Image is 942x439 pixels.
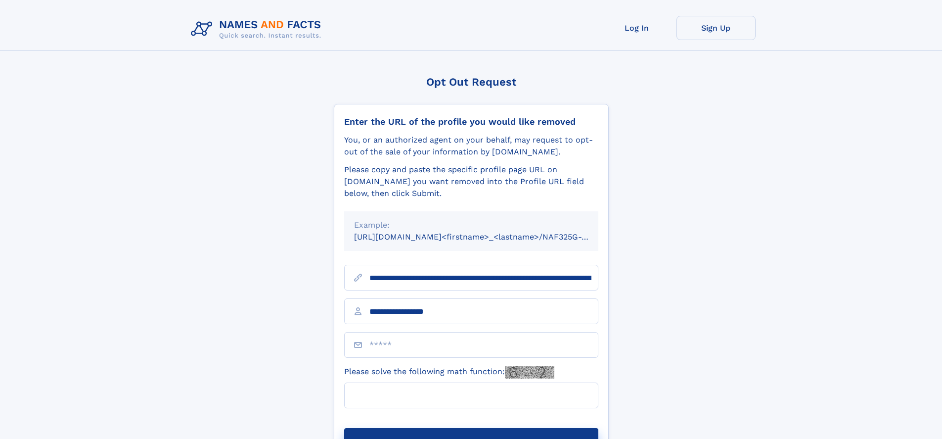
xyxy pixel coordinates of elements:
[334,76,609,88] div: Opt Out Request
[354,219,588,231] div: Example:
[344,366,554,379] label: Please solve the following math function:
[187,16,329,43] img: Logo Names and Facts
[344,134,598,158] div: You, or an authorized agent on your behalf, may request to opt-out of the sale of your informatio...
[344,164,598,199] div: Please copy and paste the specific profile page URL on [DOMAIN_NAME] you want removed into the Pr...
[354,232,617,242] small: [URL][DOMAIN_NAME]<firstname>_<lastname>/NAF325G-xxxxxxxx
[344,116,598,127] div: Enter the URL of the profile you would like removed
[676,16,756,40] a: Sign Up
[597,16,676,40] a: Log In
